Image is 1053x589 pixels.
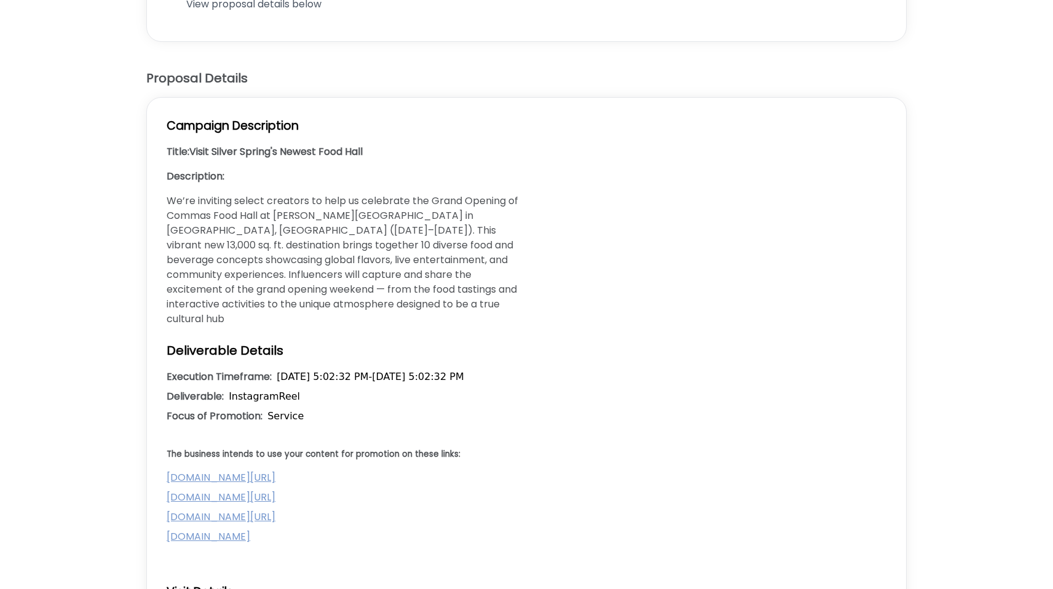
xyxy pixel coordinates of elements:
[167,389,224,404] h3: Deliverable:
[267,409,304,424] p: Service
[277,370,464,384] p: [DATE] 5:02:32 PM - [DATE] 5:02:32 PM
[167,448,886,461] p: The business intends to use your content for promotion on these links:
[146,69,907,87] h2: Proposal Details
[229,389,300,404] p: Instagram Reel
[167,529,250,544] a: [DOMAIN_NAME]
[167,341,886,360] h2: Deliverable Details
[189,144,363,159] h3: Visit Silver Spring's Newest Food Hall
[167,370,272,384] h3: Execution Timeframe:
[167,117,886,135] h2: Campaign Description
[167,510,275,524] a: [DOMAIN_NAME][URL]
[167,169,521,184] h3: Description:
[167,194,521,326] p: We’re inviting select creators to help us celebrate the Grand Opening of Commas Food Hall at [PER...
[167,409,262,424] h3: Focus of Promotion:
[167,470,275,484] a: [DOMAIN_NAME][URL]
[167,144,521,159] h3: Title:
[167,490,275,504] a: [DOMAIN_NAME][URL]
